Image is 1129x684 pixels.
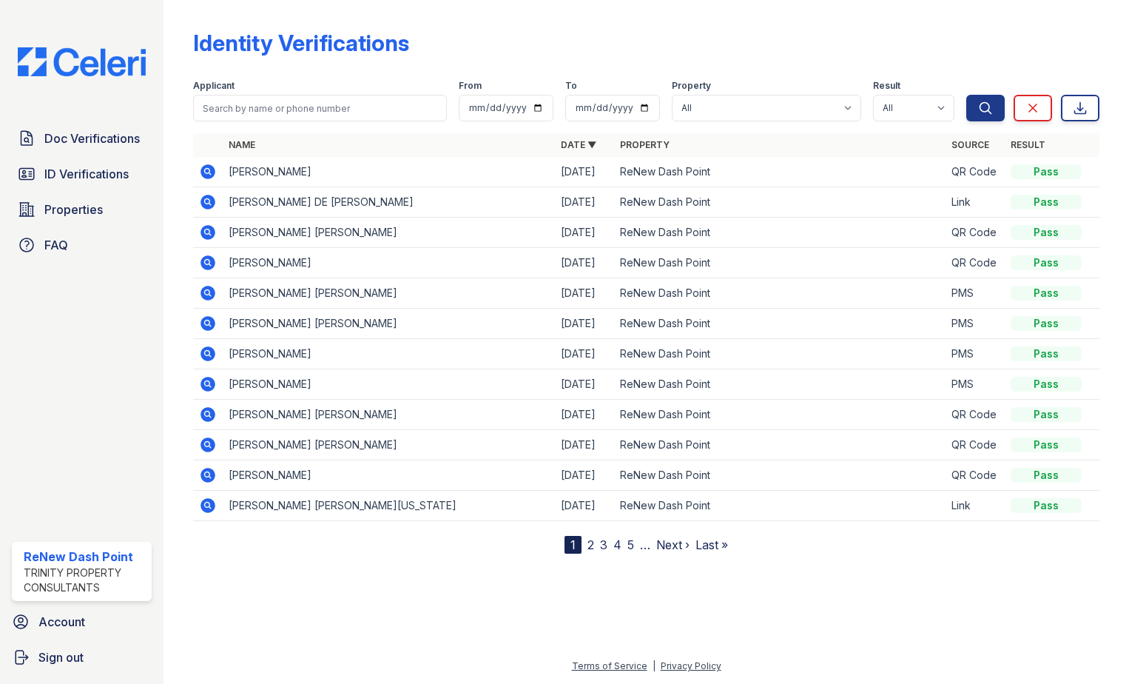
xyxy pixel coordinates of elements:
[12,124,152,153] a: Doc Verifications
[614,491,946,521] td: ReNew Dash Point
[44,165,129,183] span: ID Verifications
[555,278,614,309] td: [DATE]
[555,460,614,491] td: [DATE]
[555,339,614,369] td: [DATE]
[555,309,614,339] td: [DATE]
[653,660,656,671] div: |
[661,660,721,671] a: Privacy Policy
[12,159,152,189] a: ID Verifications
[946,187,1005,218] td: Link
[555,491,614,521] td: [DATE]
[44,201,103,218] span: Properties
[223,460,555,491] td: [PERSON_NAME]
[1011,286,1082,301] div: Pass
[946,339,1005,369] td: PMS
[564,536,582,554] div: 1
[38,613,85,631] span: Account
[614,460,946,491] td: ReNew Dash Point
[223,278,555,309] td: [PERSON_NAME] [PERSON_NAME]
[1011,255,1082,270] div: Pass
[1011,407,1082,422] div: Pass
[600,537,607,552] a: 3
[946,309,1005,339] td: PMS
[193,95,447,121] input: Search by name or phone number
[459,80,482,92] label: From
[223,400,555,430] td: [PERSON_NAME] [PERSON_NAME]
[614,278,946,309] td: ReNew Dash Point
[555,430,614,460] td: [DATE]
[44,130,140,147] span: Doc Verifications
[1011,377,1082,392] div: Pass
[614,400,946,430] td: ReNew Dash Point
[614,157,946,187] td: ReNew Dash Point
[614,430,946,460] td: ReNew Dash Point
[24,548,146,566] div: ReNew Dash Point
[561,139,596,150] a: Date ▼
[565,80,577,92] label: To
[614,309,946,339] td: ReNew Dash Point
[6,607,158,637] a: Account
[946,491,1005,521] td: Link
[555,400,614,430] td: [DATE]
[695,537,728,552] a: Last »
[555,157,614,187] td: [DATE]
[223,369,555,400] td: [PERSON_NAME]
[572,660,647,671] a: Terms of Service
[1011,346,1082,361] div: Pass
[951,139,989,150] a: Source
[12,230,152,260] a: FAQ
[946,218,1005,248] td: QR Code
[1011,437,1082,452] div: Pass
[587,537,594,552] a: 2
[946,157,1005,187] td: QR Code
[229,139,255,150] a: Name
[614,339,946,369] td: ReNew Dash Point
[223,430,555,460] td: [PERSON_NAME] [PERSON_NAME]
[193,30,409,56] div: Identity Verifications
[614,369,946,400] td: ReNew Dash Point
[44,236,68,254] span: FAQ
[946,278,1005,309] td: PMS
[38,648,84,666] span: Sign out
[223,157,555,187] td: [PERSON_NAME]
[627,537,634,552] a: 5
[1011,225,1082,240] div: Pass
[12,195,152,224] a: Properties
[640,536,650,554] span: …
[223,309,555,339] td: [PERSON_NAME] [PERSON_NAME]
[614,218,946,248] td: ReNew Dash Point
[1011,498,1082,513] div: Pass
[946,248,1005,278] td: QR Code
[223,248,555,278] td: [PERSON_NAME]
[223,218,555,248] td: [PERSON_NAME] [PERSON_NAME]
[555,218,614,248] td: [DATE]
[223,339,555,369] td: [PERSON_NAME]
[223,187,555,218] td: [PERSON_NAME] DE [PERSON_NAME]
[946,430,1005,460] td: QR Code
[1011,139,1045,150] a: Result
[613,537,621,552] a: 4
[620,139,670,150] a: Property
[1011,164,1082,179] div: Pass
[24,566,146,595] div: Trinity Property Consultants
[672,80,711,92] label: Property
[555,248,614,278] td: [DATE]
[555,187,614,218] td: [DATE]
[946,400,1005,430] td: QR Code
[555,369,614,400] td: [DATE]
[946,460,1005,491] td: QR Code
[656,537,690,552] a: Next ›
[1011,468,1082,483] div: Pass
[614,248,946,278] td: ReNew Dash Point
[223,491,555,521] td: [PERSON_NAME] [PERSON_NAME][US_STATE]
[614,187,946,218] td: ReNew Dash Point
[6,643,158,672] a: Sign out
[193,80,235,92] label: Applicant
[6,47,158,76] img: CE_Logo_Blue-a8612792a0a2168367f1c8372b55b34899dd931a85d93a1a3d3e32e68fde9ad4.png
[1011,195,1082,209] div: Pass
[1011,316,1082,331] div: Pass
[946,369,1005,400] td: PMS
[873,80,900,92] label: Result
